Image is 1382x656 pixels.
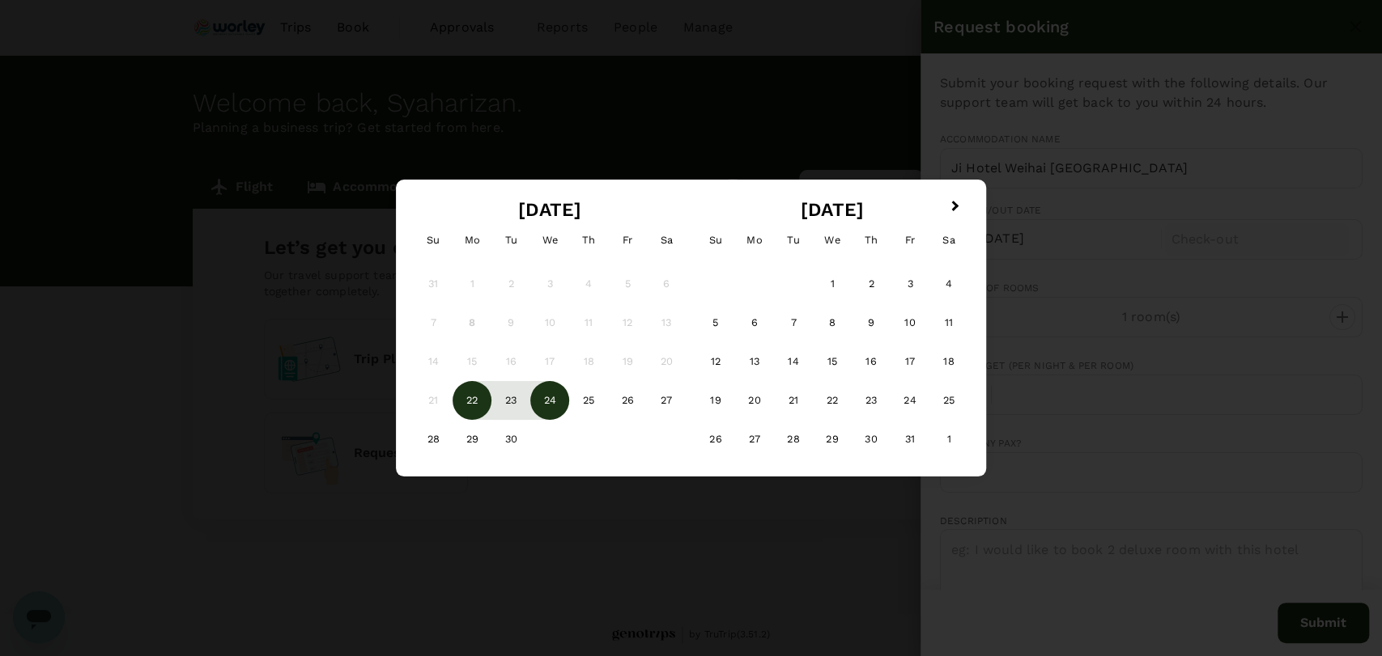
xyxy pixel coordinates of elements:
div: Choose Saturday, September 27th, 2025 [647,381,686,420]
div: Choose Friday, October 17th, 2025 [891,342,929,381]
div: Not available Thursday, September 11th, 2025 [569,303,608,342]
div: Not available Monday, September 15th, 2025 [453,342,491,381]
div: Choose Sunday, October 5th, 2025 [696,303,735,342]
div: Choose Thursday, October 30th, 2025 [852,420,891,459]
div: Choose Friday, October 24th, 2025 [891,381,929,420]
div: Monday [453,221,491,260]
div: Choose Tuesday, October 28th, 2025 [774,420,813,459]
div: Monday [735,221,774,260]
div: Friday [891,221,929,260]
div: Choose Friday, October 31st, 2025 [891,420,929,459]
div: Month October, 2025 [696,265,968,459]
div: Choose Monday, October 13th, 2025 [735,342,774,381]
div: Choose Tuesday, October 21st, 2025 [774,381,813,420]
div: Choose Monday, October 27th, 2025 [735,420,774,459]
div: Not available Sunday, September 21st, 2025 [414,381,453,420]
div: Choose Tuesday, September 30th, 2025 [491,420,530,459]
div: Choose Thursday, October 9th, 2025 [852,303,891,342]
div: Not available Saturday, September 6th, 2025 [647,265,686,303]
div: Not available Tuesday, September 2nd, 2025 [491,265,530,303]
div: Choose Thursday, October 16th, 2025 [852,342,891,381]
div: Not available Wednesday, September 3rd, 2025 [530,265,569,303]
div: Not available Tuesday, September 16th, 2025 [491,342,530,381]
div: Choose Sunday, October 19th, 2025 [696,381,735,420]
div: Choose Saturday, October 25th, 2025 [929,381,968,420]
div: Not available Sunday, August 31st, 2025 [414,265,453,303]
div: Choose Wednesday, October 1st, 2025 [813,265,852,303]
div: Choose Wednesday, October 15th, 2025 [813,342,852,381]
div: Thursday [852,221,891,260]
div: Not available Tuesday, September 9th, 2025 [491,303,530,342]
h2: [DATE] [691,199,974,221]
div: Not available Saturday, September 20th, 2025 [647,342,686,381]
div: Tuesday [491,221,530,260]
div: Not available Friday, September 12th, 2025 [608,303,647,342]
div: Not available Sunday, September 14th, 2025 [414,342,453,381]
div: Choose Thursday, October 2nd, 2025 [852,265,891,303]
div: Choose Tuesday, October 14th, 2025 [774,342,813,381]
div: Month September, 2025 [414,265,686,459]
div: Choose Tuesday, September 23rd, 2025 [491,381,530,420]
div: Choose Saturday, November 1st, 2025 [929,420,968,459]
div: Choose Monday, October 20th, 2025 [735,381,774,420]
div: Choose Tuesday, October 7th, 2025 [774,303,813,342]
div: Wednesday [530,221,569,260]
div: Not available Wednesday, September 17th, 2025 [530,342,569,381]
div: Not available Monday, September 22nd, 2025 [453,381,491,420]
div: Thursday [569,221,608,260]
div: Choose Sunday, October 12th, 2025 [696,342,735,381]
div: Choose Friday, October 10th, 2025 [891,303,929,342]
div: Not available Saturday, September 13th, 2025 [647,303,686,342]
div: Choose Friday, September 26th, 2025 [608,381,647,420]
div: Tuesday [774,221,813,260]
div: Choose Friday, October 3rd, 2025 [891,265,929,303]
div: Choose Wednesday, September 24th, 2025 [530,381,569,420]
div: Not available Thursday, September 4th, 2025 [569,265,608,303]
div: Not available Thursday, September 18th, 2025 [569,342,608,381]
div: Saturday [647,221,686,260]
div: Choose Saturday, October 4th, 2025 [929,265,968,303]
div: Choose Monday, October 6th, 2025 [735,303,774,342]
div: Choose Thursday, September 25th, 2025 [569,381,608,420]
div: Wednesday [813,221,852,260]
div: Not available Friday, September 19th, 2025 [608,342,647,381]
div: Choose Sunday, October 26th, 2025 [696,420,735,459]
div: Choose Wednesday, October 8th, 2025 [813,303,852,342]
div: Choose Wednesday, October 22nd, 2025 [813,381,852,420]
div: Choose Monday, September 29th, 2025 [453,420,491,459]
div: Choose Saturday, October 18th, 2025 [929,342,968,381]
div: Choose Thursday, October 23rd, 2025 [852,381,891,420]
div: Not available Sunday, September 7th, 2025 [414,303,453,342]
h2: [DATE] [409,199,691,221]
div: Not available Friday, September 5th, 2025 [608,265,647,303]
div: Choose Wednesday, October 29th, 2025 [813,420,852,459]
div: Friday [608,221,647,260]
div: Sunday [696,221,735,260]
div: Sunday [414,221,453,260]
button: Next Month [944,195,970,221]
div: Not available Monday, September 8th, 2025 [453,303,491,342]
div: Choose Saturday, October 11th, 2025 [929,303,968,342]
div: Choose Sunday, September 28th, 2025 [414,420,453,459]
div: Saturday [929,221,968,260]
div: Not available Monday, September 1st, 2025 [453,265,491,303]
div: Not available Wednesday, September 10th, 2025 [530,303,569,342]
